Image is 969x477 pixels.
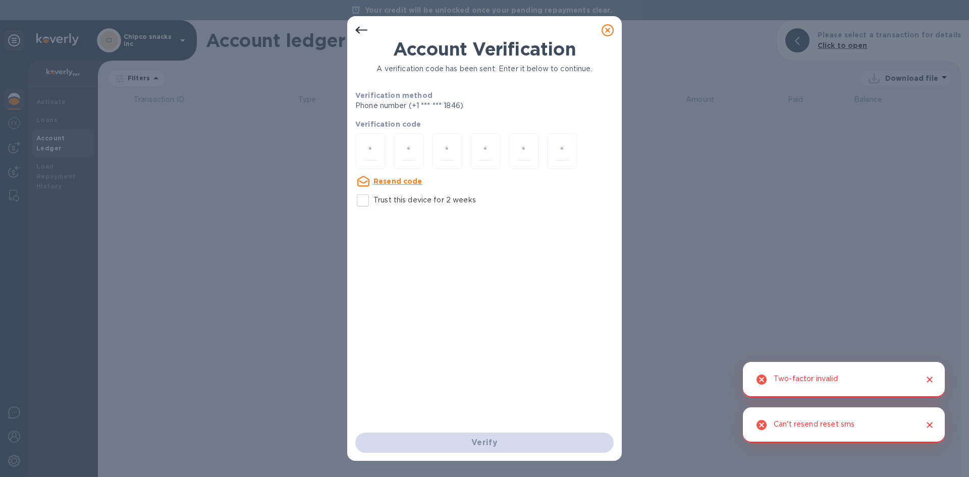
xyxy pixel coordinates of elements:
p: Verification code [355,119,614,129]
p: A verification code has been sent. Enter it below to continue. [355,64,614,74]
div: Two-factor invalid [774,370,838,389]
b: Verification method [355,91,433,99]
h1: Account Verification [355,38,614,60]
u: Resend code [373,177,422,185]
p: Trust this device for 2 weeks [373,195,476,205]
div: Can't resend reset sms [774,415,854,435]
button: Close [923,418,936,432]
p: Phone number (+1 *** *** 1846) [355,100,541,111]
button: Close [923,373,936,386]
